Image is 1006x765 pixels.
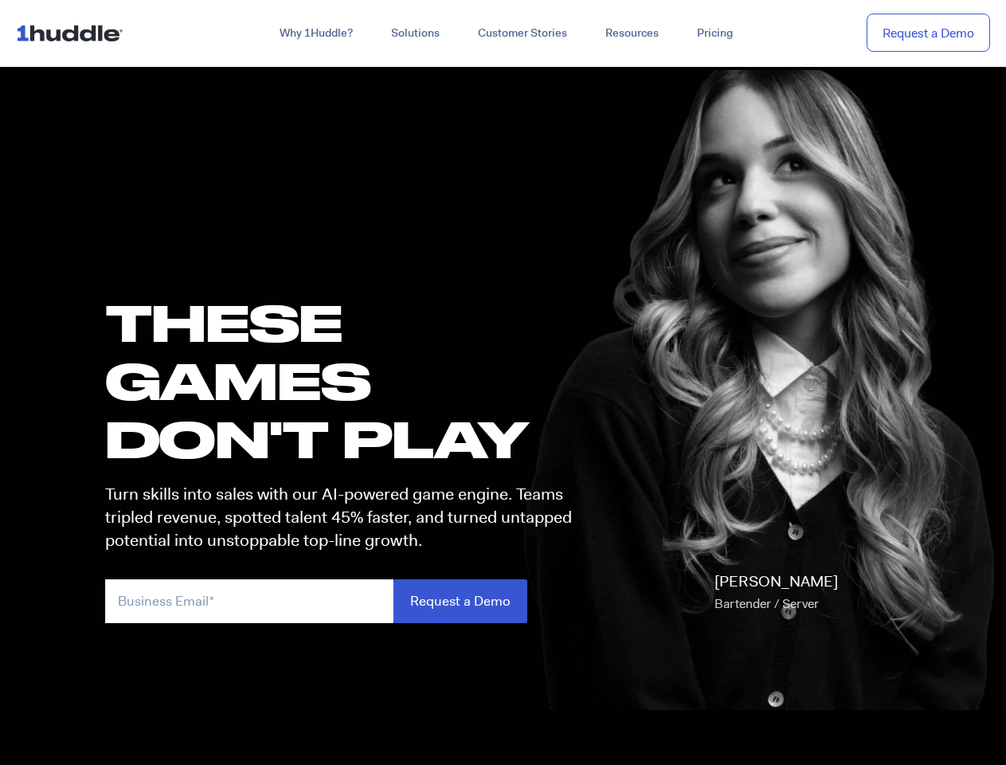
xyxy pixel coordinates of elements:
[16,18,130,48] img: ...
[678,19,752,48] a: Pricing
[105,579,393,623] input: Business Email*
[105,483,586,553] p: Turn skills into sales with our AI-powered game engine. Teams tripled revenue, spotted talent 45%...
[867,14,990,53] a: Request a Demo
[586,19,678,48] a: Resources
[372,19,459,48] a: Solutions
[105,293,586,469] h1: these GAMES DON'T PLAY
[459,19,586,48] a: Customer Stories
[393,579,527,623] input: Request a Demo
[714,571,838,615] p: [PERSON_NAME]
[260,19,372,48] a: Why 1Huddle?
[714,595,819,612] span: Bartender / Server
